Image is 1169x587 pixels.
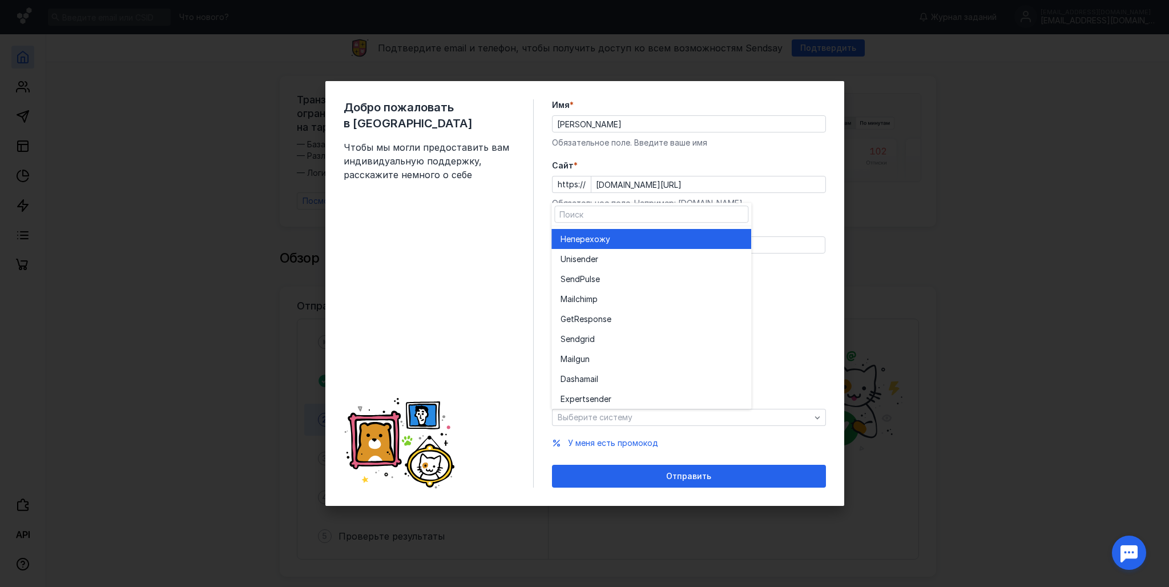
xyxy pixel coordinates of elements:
span: Mailchim [561,293,592,305]
span: r [595,254,598,265]
button: Unisender [551,249,751,269]
button: Mailchimp [551,289,751,309]
div: Обязательное поле. Введите ваше имя [552,137,826,148]
button: У меня есть промокод [568,437,658,449]
button: Неперехожу [551,229,751,249]
span: l [596,373,598,385]
div: Обязательное поле. Например: [DOMAIN_NAME] [552,198,826,209]
span: pertsender [570,393,611,405]
span: перехожу [571,234,610,245]
span: e [595,274,600,285]
span: SendPuls [561,274,595,285]
button: Dashamail [551,369,751,389]
span: Имя [552,99,570,111]
span: У меня есть промокод [568,438,658,448]
span: Отправить [666,472,711,481]
span: p [592,293,598,305]
span: Ex [561,393,570,405]
button: GetResponse [551,309,751,329]
span: Sendgr [561,333,588,345]
span: gun [575,353,590,365]
button: Expertsender [551,389,751,409]
span: Dashamai [561,373,596,385]
button: Sendgrid [551,329,751,349]
button: Выберите систему [552,409,826,426]
span: Не [561,234,571,245]
span: Unisende [561,254,595,265]
span: Чтобы мы могли предоставить вам индивидуальную поддержку, расскажите немного о себе [344,140,515,182]
button: SendPulse [551,269,751,289]
button: Mailgun [551,349,751,369]
span: G [561,313,566,325]
span: Выберите систему [558,412,632,422]
span: etResponse [566,313,611,325]
span: Cайт [552,160,574,171]
div: grid [551,226,751,409]
button: Отправить [552,465,826,488]
span: id [588,333,595,345]
input: Поиск [555,206,748,222]
span: Mail [561,353,575,365]
span: Добро пожаловать в [GEOGRAPHIC_DATA] [344,99,515,131]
